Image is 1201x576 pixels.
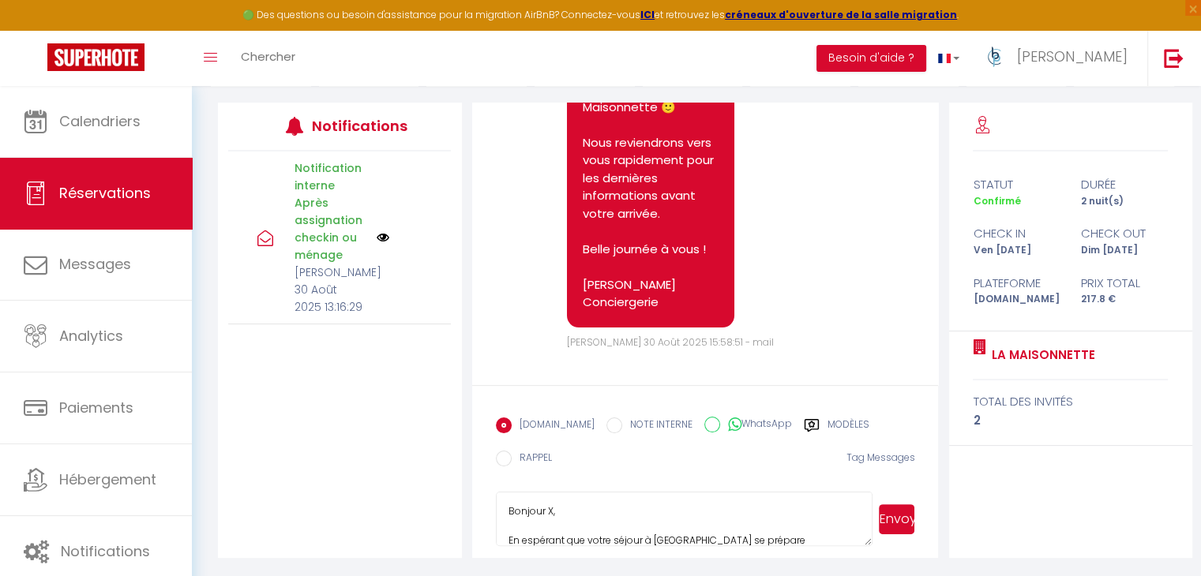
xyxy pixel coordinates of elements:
button: Besoin d'aide ? [816,45,926,72]
a: créneaux d'ouverture de la salle migration [725,8,957,21]
label: NOTE INTERNE [622,417,692,435]
span: [PERSON_NAME] 30 Août 2025 15:58:51 - mail [567,335,774,349]
div: Dim [DATE] [1071,243,1179,258]
a: ICI [640,8,655,21]
button: Envoyer [879,504,914,534]
img: ... [983,45,1007,69]
div: Prix total [1071,274,1179,293]
p: [PERSON_NAME] 30 Août 2025 13:16:29 [295,264,366,316]
div: 217.8 € [1071,292,1179,307]
span: Tag Messages [846,451,914,464]
span: Calendriers [59,111,141,131]
div: durée [1071,175,1179,194]
div: Ven [DATE] [963,243,1071,258]
a: La Maisonnette [985,346,1094,365]
span: [PERSON_NAME] [1017,47,1128,66]
label: RAPPEL [512,451,552,468]
div: total des invités [973,392,1168,411]
p: Notification interne Après assignation checkin ou ménage [295,159,366,264]
div: 2 [973,411,1168,430]
div: [DOMAIN_NAME] [963,292,1071,307]
h3: Notifications [312,108,405,144]
span: Messages [59,254,131,274]
img: Super Booking [47,43,144,71]
a: Chercher [229,31,307,86]
label: Modèles [828,417,869,437]
span: Paiements [59,398,133,417]
button: Ouvrir le widget de chat LiveChat [13,6,60,54]
a: ... [PERSON_NAME] [971,31,1147,86]
div: check out [1071,224,1179,243]
img: logout [1164,48,1184,68]
span: Notifications [61,541,150,561]
div: 2 nuit(s) [1071,194,1179,209]
label: [DOMAIN_NAME] [512,417,595,435]
div: statut [963,175,1071,194]
img: NO IMAGE [377,231,389,244]
div: Plateforme [963,274,1071,293]
iframe: Chat [1134,505,1189,564]
div: check in [963,224,1071,243]
span: Analytics [59,326,123,346]
span: Réservations [59,183,151,203]
span: Hébergement [59,469,156,489]
span: Chercher [241,48,295,65]
label: WhatsApp [720,417,792,434]
span: Confirmé [973,194,1020,208]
